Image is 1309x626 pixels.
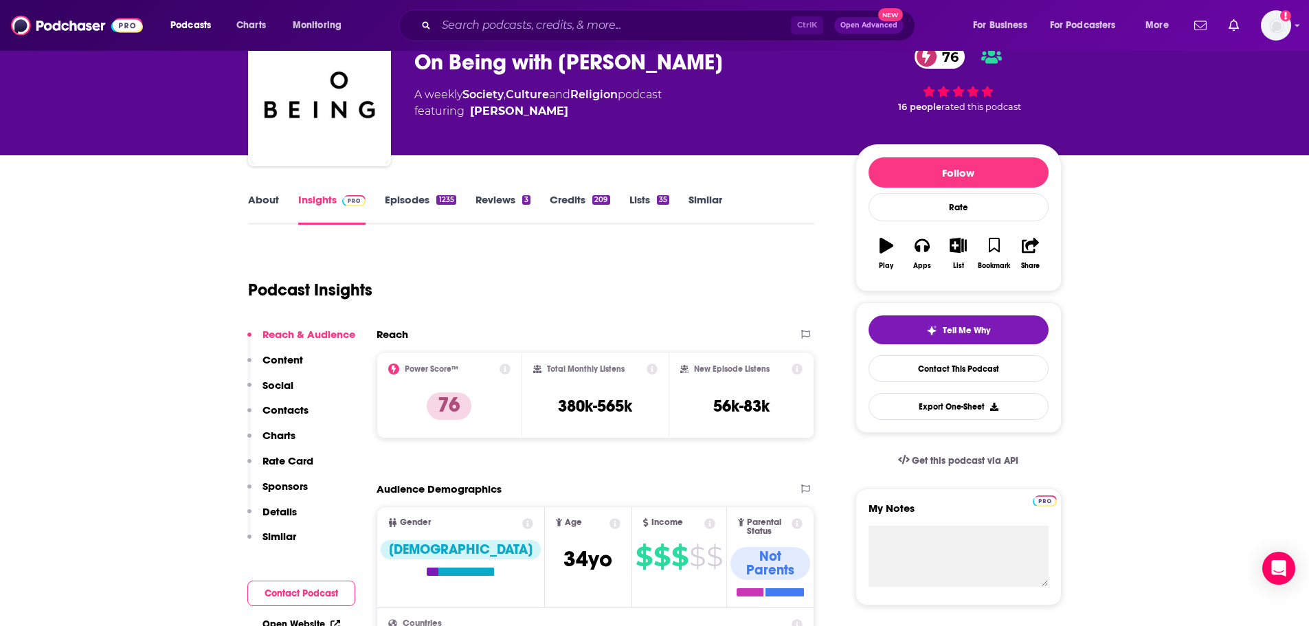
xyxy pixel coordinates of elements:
[247,581,355,606] button: Contact Podcast
[414,103,662,120] span: featuring
[547,364,625,374] h2: Total Monthly Listens
[247,353,303,379] button: Content
[636,546,652,568] span: $
[248,193,279,225] a: About
[385,193,456,225] a: Episodes1235
[926,325,937,336] img: tell me why sparkle
[262,353,303,366] p: Content
[730,547,811,580] div: Not Parents
[747,518,790,536] span: Parental Status
[869,315,1049,344] button: tell me why sparkleTell Me Why
[943,325,990,336] span: Tell Me Why
[904,229,940,278] button: Apps
[298,193,366,225] a: InsightsPodchaser Pro
[550,193,609,225] a: Credits209
[247,505,297,530] button: Details
[1261,10,1291,41] img: User Profile
[247,403,309,429] button: Contacts
[227,14,274,36] a: Charts
[898,102,941,112] span: 16 people
[940,229,976,278] button: List
[381,540,541,559] div: [DEMOGRAPHIC_DATA]
[247,530,296,555] button: Similar
[251,26,388,164] img: On Being with Krista Tippett
[1136,14,1186,36] button: open menu
[283,14,359,36] button: open menu
[262,429,295,442] p: Charts
[976,229,1012,278] button: Bookmark
[248,280,372,300] h1: Podcast Insights
[1012,229,1048,278] button: Share
[470,103,568,120] a: Krista Tippett
[869,502,1049,526] label: My Notes
[236,16,266,35] span: Charts
[1223,14,1244,37] a: Show notifications dropdown
[953,262,964,270] div: List
[565,518,582,527] span: Age
[689,546,705,568] span: $
[11,12,143,38] img: Podchaser - Follow, Share and Rate Podcasts
[869,157,1049,188] button: Follow
[978,262,1010,270] div: Bookmark
[504,88,506,101] span: ,
[706,546,722,568] span: $
[653,546,670,568] span: $
[915,45,965,69] a: 76
[592,195,609,205] div: 209
[1050,16,1116,35] span: For Podcasters
[869,355,1049,382] a: Contact This Podcast
[855,36,1062,121] div: 76 16 peoplerated this podcast
[869,393,1049,420] button: Export One-Sheet
[912,455,1018,467] span: Get this podcast via API
[651,518,683,527] span: Income
[462,88,504,101] a: Society
[869,229,904,278] button: Play
[963,14,1044,36] button: open menu
[887,444,1030,478] a: Get this podcast via API
[293,16,342,35] span: Monitoring
[834,17,904,34] button: Open AdvancedNew
[791,16,823,34] span: Ctrl K
[689,193,722,225] a: Similar
[629,193,669,225] a: Lists35
[1145,16,1169,35] span: More
[412,10,928,41] div: Search podcasts, credits, & more...
[549,88,570,101] span: and
[262,379,293,392] p: Social
[342,195,366,206] img: Podchaser Pro
[247,379,293,404] button: Social
[1021,262,1040,270] div: Share
[1033,495,1057,506] img: Podchaser Pro
[570,88,618,101] a: Religion
[1189,14,1212,37] a: Show notifications dropdown
[247,429,295,454] button: Charts
[405,364,458,374] h2: Power Score™
[170,16,211,35] span: Podcasts
[377,482,502,495] h2: Audience Demographics
[262,480,308,493] p: Sponsors
[1280,10,1291,21] svg: Add a profile image
[436,14,791,36] input: Search podcasts, credits, & more...
[713,396,770,416] h3: 56k-83k
[840,22,897,29] span: Open Advanced
[1041,14,1136,36] button: open menu
[913,262,931,270] div: Apps
[563,546,612,572] span: 34 yo
[476,193,530,225] a: Reviews3
[506,88,549,101] a: Culture
[1262,552,1295,585] div: Open Intercom Messenger
[262,505,297,518] p: Details
[262,403,309,416] p: Contacts
[262,454,313,467] p: Rate Card
[878,8,903,21] span: New
[694,364,770,374] h2: New Episode Listens
[414,87,662,120] div: A weekly podcast
[1033,493,1057,506] a: Pro website
[427,392,471,420] p: 76
[1261,10,1291,41] span: Logged in as gbrussel
[522,195,530,205] div: 3
[941,102,1021,112] span: rated this podcast
[161,14,229,36] button: open menu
